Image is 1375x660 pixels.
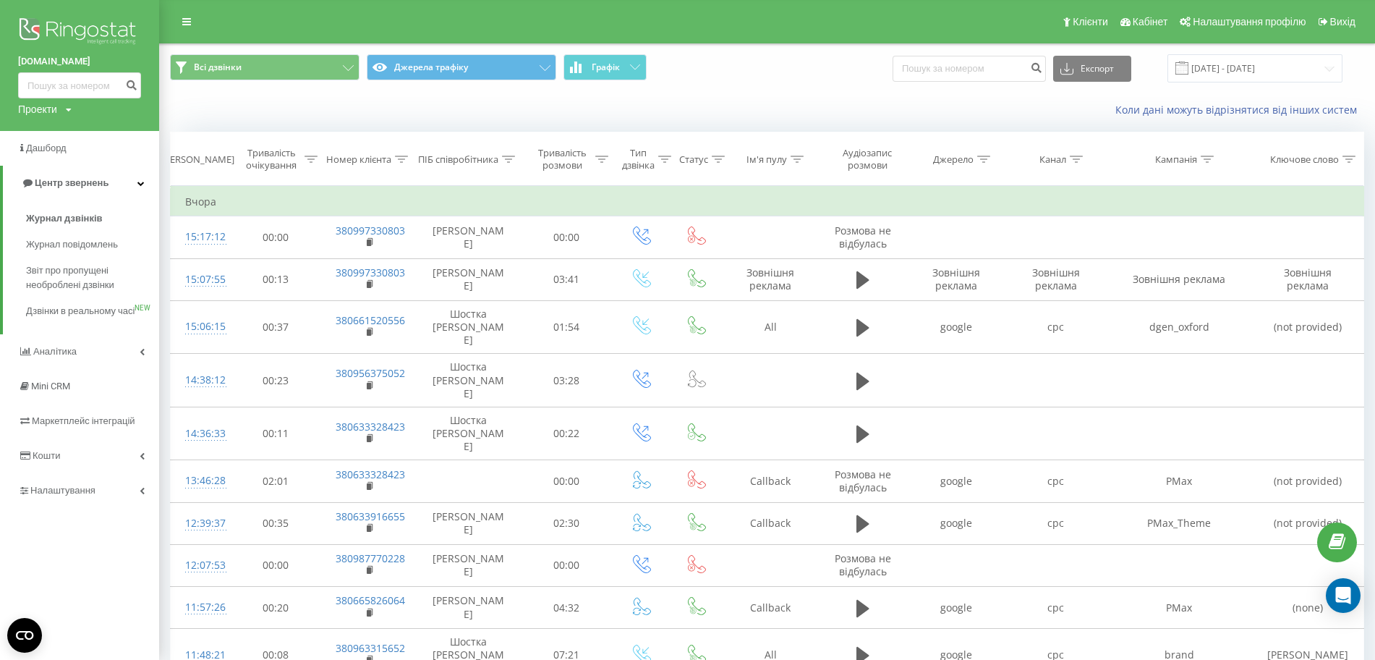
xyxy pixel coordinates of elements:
[336,467,405,481] a: 380633328423
[32,415,135,426] span: Маркетплейс інтеграцій
[832,147,903,172] div: Аудіозапис розмови
[835,467,891,494] span: Розмова не відбулась
[679,153,708,166] div: Статус
[418,153,498,166] div: ПІБ співробітника
[33,346,77,357] span: Аналiтика
[417,258,521,300] td: [PERSON_NAME]
[367,54,556,80] button: Джерела трафіку
[723,460,818,502] td: Callback
[242,147,301,172] div: Тривалість очікування
[723,502,818,544] td: Callback
[229,216,321,258] td: 00:00
[18,102,57,117] div: Проекти
[33,450,60,461] span: Кошти
[723,258,818,300] td: Зовнішня реклама
[1106,502,1253,544] td: PMax_Theme
[336,551,405,565] a: 380987770228
[26,143,67,153] span: Дашборд
[170,54,359,80] button: Всі дзвінки
[723,587,818,629] td: Callback
[1330,16,1355,27] span: Вихід
[185,223,215,251] div: 15:17:12
[185,313,215,341] div: 15:06:15
[1155,153,1197,166] div: Кампанія
[907,258,1006,300] td: Зовнішня реклама
[1006,460,1105,502] td: cpc
[336,641,405,655] a: 380963315652
[1326,578,1361,613] div: Open Intercom Messenger
[907,460,1006,502] td: google
[7,618,42,653] button: Open CMP widget
[417,587,521,629] td: [PERSON_NAME]
[417,354,521,407] td: Шостка [PERSON_NAME]
[229,460,321,502] td: 02:01
[520,216,612,258] td: 00:00
[185,420,215,448] div: 14:36:33
[336,266,405,279] a: 380997330803
[1073,16,1108,27] span: Клієнти
[229,544,321,586] td: 00:00
[35,177,108,188] span: Центр звернень
[185,551,215,580] div: 12:07:53
[1253,258,1363,300] td: Зовнішня реклама
[229,407,321,460] td: 00:11
[1270,153,1339,166] div: Ключове слово
[18,54,141,69] a: [DOMAIN_NAME]
[1006,258,1105,300] td: Зовнішня реклама
[336,509,405,523] a: 380633916655
[26,211,103,226] span: Журнал дзвінків
[592,62,620,72] span: Графік
[417,544,521,586] td: [PERSON_NAME]
[1253,300,1363,354] td: (not provided)
[1193,16,1306,27] span: Налаштування профілю
[26,237,118,252] span: Журнал повідомлень
[1253,502,1363,544] td: (not provided)
[417,216,521,258] td: [PERSON_NAME]
[520,502,612,544] td: 02:30
[185,593,215,622] div: 11:57:26
[229,587,321,629] td: 00:20
[907,300,1006,354] td: google
[3,166,159,200] a: Центр звернень
[229,502,321,544] td: 00:35
[185,509,215,538] div: 12:39:37
[161,153,234,166] div: [PERSON_NAME]
[31,381,70,392] span: Mini CRM
[893,56,1046,82] input: Пошук за номером
[185,366,215,394] div: 14:38:12
[336,420,405,433] a: 380633328423
[171,187,1364,216] td: Вчора
[26,304,135,318] span: Дзвінки в реальному часі
[533,147,592,172] div: Тривалість розмови
[26,298,159,324] a: Дзвінки в реальному часіNEW
[520,544,612,586] td: 00:00
[723,300,818,354] td: All
[746,153,787,166] div: Ім'я пулу
[1053,56,1131,82] button: Експорт
[1039,153,1066,166] div: Канал
[417,300,521,354] td: Шостка [PERSON_NAME]
[907,587,1006,629] td: google
[933,153,974,166] div: Джерело
[1253,587,1363,629] td: (none)
[336,593,405,607] a: 380665826064
[835,551,891,578] span: Розмова не відбулась
[1115,103,1364,117] a: Коли дані можуть відрізнятися вiд інших систем
[185,467,215,495] div: 13:46:28
[1133,16,1168,27] span: Кабінет
[30,485,95,496] span: Налаштування
[229,354,321,407] td: 00:23
[1106,587,1253,629] td: PMax
[1006,502,1105,544] td: cpc
[194,62,242,73] span: Всі дзвінки
[26,263,152,292] span: Звіт про пропущені необроблені дзвінки
[229,258,321,300] td: 00:13
[26,258,159,298] a: Звіт про пропущені необроблені дзвінки
[520,300,612,354] td: 01:54
[907,502,1006,544] td: google
[417,502,521,544] td: [PERSON_NAME]
[520,354,612,407] td: 03:28
[1106,258,1253,300] td: Зовнішня реклама
[326,153,391,166] div: Номер клієнта
[520,587,612,629] td: 04:32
